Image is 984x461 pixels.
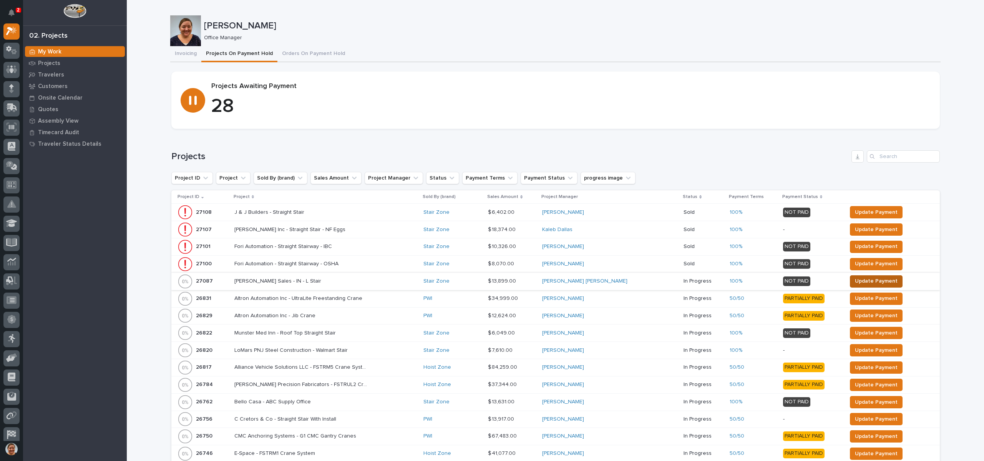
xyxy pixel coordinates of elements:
[850,430,903,443] button: Update Payment
[254,172,307,184] button: Sold By (brand)
[542,313,584,319] a: [PERSON_NAME]
[783,311,825,321] div: PARTIALLY PAID
[783,449,825,458] div: PARTIALLY PAID
[850,396,903,408] button: Update Payment
[423,433,432,439] a: PWI
[423,381,451,388] a: Hoist Zone
[423,399,450,405] a: Stair Zone
[234,311,317,319] p: Altron Automation Inc - Jib Crane
[234,294,364,302] p: Altron Automation Inc - UltraLite Freestanding Crane
[277,46,350,62] button: Orders On Payment Hold
[488,414,516,423] p: $ 13,917.00
[855,259,898,268] span: Update Payment
[23,115,127,126] a: Assembly View
[488,225,517,233] p: $ 18,374.00
[234,431,358,439] p: CMC Anchoring Systems - G1 CMC Gantry Cranes
[850,258,903,270] button: Update Payment
[234,208,306,216] p: J & J Builders - Straight Stair
[23,46,127,57] a: My Work
[783,226,841,233] p: -
[782,193,818,201] p: Payment Status
[196,259,213,267] p: 27100
[171,204,940,221] tr: 2710827108 J & J Builders - Straight StairJ & J Builders - Straight Stair Stair Zone $ 6,402.00$ ...
[541,193,578,201] p: Project Manager
[684,364,723,371] p: In Progress
[783,380,825,389] div: PARTIALLY PAID
[542,347,584,354] a: [PERSON_NAME]
[730,330,742,336] a: 100%
[488,449,517,457] p: $ 41,077.00
[730,295,744,302] a: 50/50
[783,416,841,423] p: -
[855,346,898,355] span: Update Payment
[171,255,940,273] tr: 2710027100 Fori Automation - Straight Stairway - OSHAFori Automation - Straight Stairway - OSHA S...
[23,126,127,138] a: Timecard Audit
[684,416,723,423] p: In Progress
[487,193,518,201] p: Sales Amount
[855,294,898,303] span: Update Payment
[171,290,940,307] tr: 2683126831 Altron Automation Inc - UltraLite Freestanding CraneAltron Automation Inc - UltraLite ...
[196,328,214,336] p: 26822
[171,221,940,238] tr: 2710727107 [PERSON_NAME] Inc - Straight Stair - NF Eggs[PERSON_NAME] Inc - Straight Stair - NF Eg...
[234,397,312,405] p: Bello Casa - ABC Supply Office
[542,399,584,405] a: [PERSON_NAME]
[730,226,742,233] a: 100%
[683,193,697,201] p: Status
[855,363,898,372] span: Update Payment
[684,450,723,457] p: In Progress
[684,381,723,388] p: In Progress
[234,276,323,285] p: [PERSON_NAME] Sales - IN - L Stair
[684,243,723,250] p: Sold
[684,347,723,354] p: In Progress
[730,433,744,439] a: 50/50
[867,150,940,163] input: Search
[850,241,903,253] button: Update Payment
[234,193,250,201] p: Project
[204,35,934,41] p: Office Manager
[38,106,58,113] p: Quotes
[196,346,214,354] p: 26820
[684,209,723,216] p: Sold
[855,276,898,286] span: Update Payment
[196,414,214,423] p: 26756
[171,325,940,342] tr: 2682226822 Munster Med Inn - Roof Top Straight StairMunster Med Inn - Roof Top Straight Stair Sta...
[783,259,810,269] div: NOT PAID
[730,347,742,354] a: 100%
[684,261,723,267] p: Sold
[542,261,584,267] a: [PERSON_NAME]
[171,307,940,325] tr: 2682926829 Altron Automation Inc - Jib CraneAltron Automation Inc - Jib Crane PWI $ 12,624.00$ 12...
[488,363,519,371] p: $ 84,259.00
[730,313,744,319] a: 50/50
[171,151,848,162] h1: Projects
[423,226,450,233] a: Stair Zone
[310,172,362,184] button: Sales Amount
[196,363,213,371] p: 26817
[171,172,213,184] button: Project ID
[23,138,127,150] a: Traveler Status Details
[730,209,742,216] a: 100%
[542,433,584,439] a: [PERSON_NAME]
[542,381,584,388] a: [PERSON_NAME]
[850,275,903,288] button: Update Payment
[542,278,627,285] a: [PERSON_NAME] [PERSON_NAME]
[783,276,810,286] div: NOT PAID
[729,193,764,201] p: Payment Terms
[423,416,432,423] a: PWI
[783,242,810,251] div: NOT PAID
[488,380,518,388] p: $ 37,344.00
[196,397,214,405] p: 26762
[23,92,127,103] a: Onsite Calendar
[171,393,940,411] tr: 2676226762 Bello Casa - ABC Supply OfficeBello Casa - ABC Supply Office Stair Zone $ 13,631.00$ 1...
[542,450,584,457] a: [PERSON_NAME]
[730,450,744,457] a: 50/50
[423,261,450,267] a: Stair Zone
[234,225,347,233] p: [PERSON_NAME] Inc - Straight Stair - NF Eggs
[488,276,518,285] p: $ 13,899.00
[855,225,898,234] span: Update Payment
[488,242,518,250] p: $ 10,326.00
[171,273,940,290] tr: 2708727087 [PERSON_NAME] Sales - IN - L Stair[PERSON_NAME] Sales - IN - L Stair Stair Zone $ 13,8...
[855,432,898,441] span: Update Payment
[196,242,212,250] p: 27101
[10,9,20,22] div: Notifications2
